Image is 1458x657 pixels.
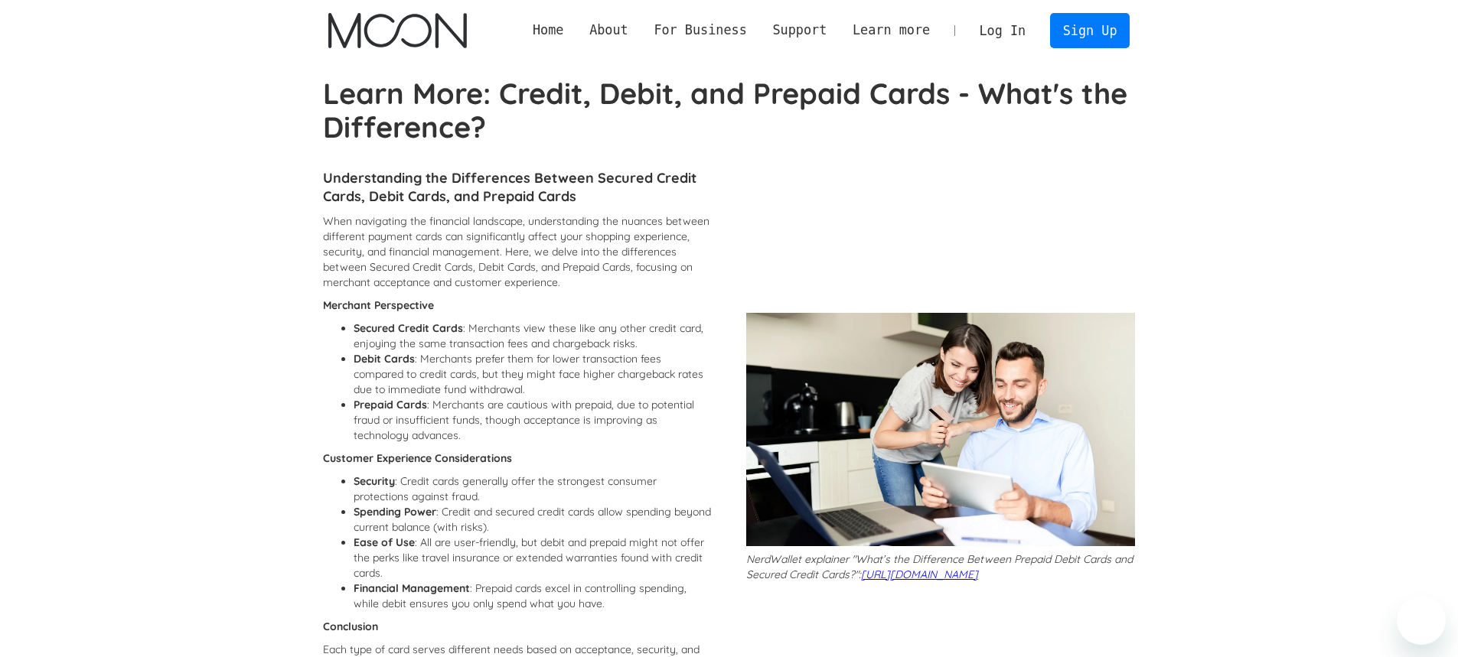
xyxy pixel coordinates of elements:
[746,551,1135,582] p: NerdWallet explainer "What’s the Difference Between Prepaid Debit Cards and Secured Credit Cards?":
[354,352,415,366] strong: Debit Cards
[323,213,712,290] p: When navigating the financial landscape, understanding the nuances between different payment card...
[354,320,712,351] li: : Merchants view these like any other credit card, enjoying the same transaction fees and chargeb...
[354,398,427,411] strong: Prepaid Cards
[520,21,576,40] a: Home
[967,14,1039,47] a: Log In
[354,321,463,335] strong: Secured Credit Cards
[323,75,1127,145] strong: Learn More: Credit, Debit, and Prepaid Cards - What's the Difference?
[354,535,712,581] li: : All are user-friendly, but debit and prepaid might not offer the perks like travel insurance or...
[354,473,712,504] li: : Credit cards generally offer the strongest consumer protections against fraud.
[328,13,467,48] img: Moon Logo
[354,397,712,443] li: : Merchants are cautious with prepaid, due to potential fraud or insufficient funds, though accep...
[641,21,760,40] div: For Business
[576,21,641,40] div: About
[323,619,712,634] p: ‍
[323,298,434,312] strong: Merchant Perspective
[772,21,827,40] div: Support
[354,581,712,611] li: : Prepaid cards excel in controlling spending, while debit ensures you only spend what you have.
[354,505,436,519] strong: Spending Power
[354,581,470,595] strong: Financial Management
[760,21,840,40] div: Support
[328,13,467,48] a: home
[354,504,712,535] li: : Credit and secured credit cards allow spending beyond current balance (with risks).
[354,535,415,549] strong: Ease of Use
[861,568,978,581] a: [URL][DOMAIN_NAME]
[1050,13,1130,47] a: Sign Up
[853,21,930,40] div: Learn more
[323,169,696,205] strong: Understanding the Differences Between Secured Credit Cards, Debit Cards, and Prepaid Cards
[1397,596,1446,645] iframe: Bouton de lancement de la fenêtre de messagerie
[354,474,395,488] strong: Security
[354,351,712,397] li: : Merchants prefer them for lower transaction fees compared to credit cards, but they might face ...
[840,21,943,40] div: Learn more
[589,21,628,40] div: About
[654,21,746,40] div: For Business
[323,620,378,633] strong: Conclusion
[323,451,512,465] strong: Customer Experience Considerations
